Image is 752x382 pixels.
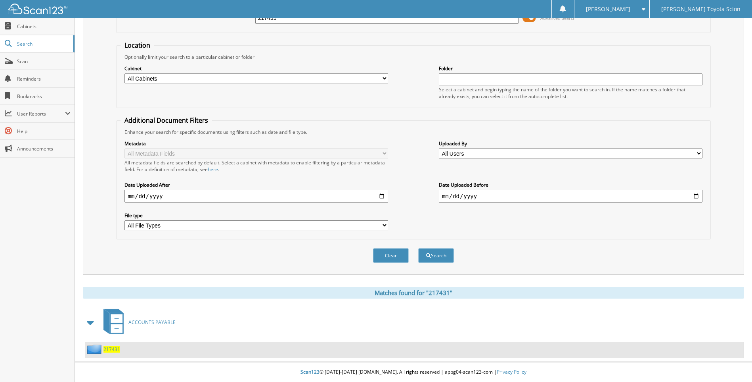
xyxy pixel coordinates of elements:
button: Clear [373,248,409,263]
span: Announcements [17,145,71,152]
legend: Location [121,41,154,50]
span: Search [17,41,69,47]
div: All metadata fields are searched by default. Select a cabinet with metadata to enable filtering b... [124,159,388,173]
span: Help [17,128,71,135]
div: Optionally limit your search to a particular cabinet or folder [121,54,706,60]
input: end [439,190,702,203]
span: User Reports [17,110,65,117]
div: Enhance your search for specific documents using filters such as date and file type. [121,129,706,135]
a: 217431 [103,346,120,353]
span: Scan123 [300,368,320,375]
label: Uploaded By [439,140,702,147]
span: Scan [17,58,71,65]
a: here [208,166,218,173]
img: scan123-logo-white.svg [8,4,67,14]
iframe: Chat Widget [712,344,752,382]
label: Date Uploaded After [124,181,388,188]
div: Matches found for "217431" [83,287,744,299]
label: Cabinet [124,65,388,72]
span: Reminders [17,75,71,82]
a: Privacy Policy [497,368,526,375]
img: folder2.png [87,344,103,354]
legend: Additional Document Filters [121,116,212,125]
label: Folder [439,65,702,72]
label: Metadata [124,140,388,147]
a: ACCOUNTS PAYABLE [99,307,176,338]
span: ACCOUNTS PAYABLE [128,319,176,326]
span: Cabinets [17,23,71,30]
span: Advanced Search [540,15,576,21]
label: File type [124,212,388,219]
div: Select a cabinet and begin typing the name of the folder you want to search in. If the name match... [439,86,702,100]
span: [PERSON_NAME] [586,7,630,12]
div: © [DATE]-[DATE] [DOMAIN_NAME]. All rights reserved | appg04-scan123-com | [75,363,752,382]
button: Search [418,248,454,263]
label: Date Uploaded Before [439,181,702,188]
input: start [124,190,388,203]
span: Bookmarks [17,93,71,100]
span: [PERSON_NAME] Toyota Scion [661,7,741,12]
